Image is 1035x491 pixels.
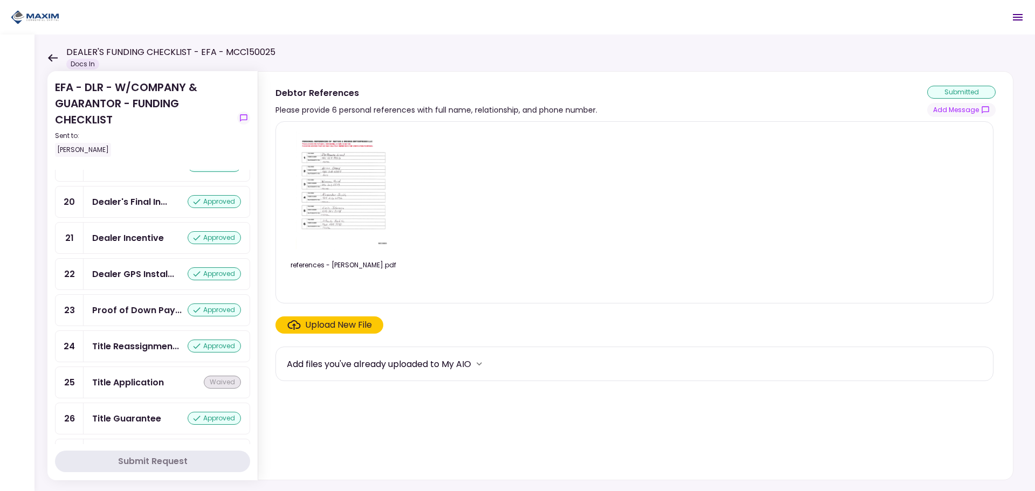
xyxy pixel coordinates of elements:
div: Sent to: [55,131,233,141]
a: 26Title Guaranteeapproved [55,403,250,434]
div: 26 [56,403,84,434]
div: approved [188,267,241,280]
span: Click here to upload the required document [275,316,383,334]
h1: DEALER'S FUNDING CHECKLIST - EFA - MCC150025 [66,46,275,59]
div: 20 [56,186,84,217]
div: approved [188,231,241,244]
div: approved [188,195,241,208]
a: 22Dealer GPS Installation Invoiceapproved [55,258,250,290]
div: Title Application [92,376,164,389]
button: Open menu [1005,4,1031,30]
div: Add files you've already uploaded to My AIO [287,357,471,371]
div: Dealer's Final Invoice [92,195,167,209]
button: more [471,356,487,372]
div: Upload New File [305,319,372,331]
div: 24 [56,331,84,362]
div: Submit Request [118,455,188,468]
a: 24Title Reassignmentapproved [55,330,250,362]
button: show-messages [927,103,996,117]
a: 20Dealer's Final Invoiceapproved [55,186,250,218]
div: references - pat.pdf [287,260,400,270]
img: Partner icon [11,9,59,25]
a: 27GPS Units Orderedapproved [55,439,250,471]
div: 23 [56,295,84,326]
div: approved [188,340,241,352]
button: show-messages [237,112,250,125]
div: 22 [56,259,84,289]
div: Docs In [66,59,99,70]
div: approved [188,303,241,316]
div: Title Guarantee [92,412,161,425]
div: 27 [56,439,84,470]
div: submitted [927,86,996,99]
div: Debtor References [275,86,597,100]
div: approved [188,412,241,425]
div: Please provide 6 personal references with full name, relationship, and phone number. [275,103,597,116]
div: Dealer Incentive [92,231,164,245]
div: Dealer GPS Installation Invoice [92,267,174,281]
div: EFA - DLR - W/COMPANY & GUARANTOR - FUNDING CHECKLIST [55,79,233,157]
div: [PERSON_NAME] [55,143,111,157]
div: Debtor ReferencesPlease provide 6 personal references with full name, relationship, and phone num... [258,71,1013,480]
button: Submit Request [55,451,250,472]
a: 21Dealer Incentiveapproved [55,222,250,254]
div: 21 [56,223,84,253]
div: Title Reassignment [92,340,179,353]
div: Proof of Down Payment 1 [92,303,182,317]
a: 25Title Applicationwaived [55,366,250,398]
div: waived [204,376,241,389]
div: 25 [56,367,84,398]
a: 23Proof of Down Payment 1approved [55,294,250,326]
